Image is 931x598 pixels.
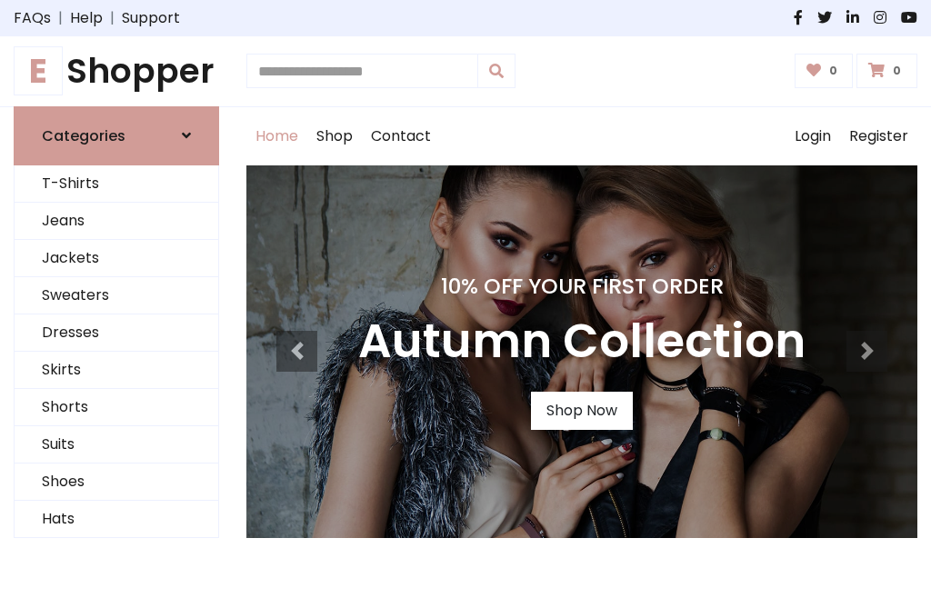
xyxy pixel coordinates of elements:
a: Dresses [15,314,218,352]
span: | [51,7,70,29]
h3: Autumn Collection [358,314,806,370]
a: Suits [15,426,218,463]
a: Login [786,107,840,165]
a: 0 [795,54,854,88]
a: 0 [856,54,917,88]
a: Support [122,7,180,29]
a: Sweaters [15,277,218,314]
a: Categories [14,106,219,165]
span: E [14,46,63,95]
a: Home [246,107,307,165]
a: Shoes [15,463,218,501]
a: FAQs [14,7,51,29]
h6: Categories [42,127,125,145]
h1: Shopper [14,51,219,92]
a: Shop Now [531,392,633,430]
a: Hats [15,501,218,538]
span: 0 [888,63,906,79]
h4: 10% Off Your First Order [358,274,806,299]
span: | [103,7,122,29]
a: Register [840,107,917,165]
a: Jeans [15,203,218,240]
a: Jackets [15,240,218,277]
a: Shorts [15,389,218,426]
a: Skirts [15,352,218,389]
a: T-Shirts [15,165,218,203]
a: Shop [307,107,362,165]
a: EShopper [14,51,219,92]
span: 0 [825,63,842,79]
a: Contact [362,107,440,165]
a: Help [70,7,103,29]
